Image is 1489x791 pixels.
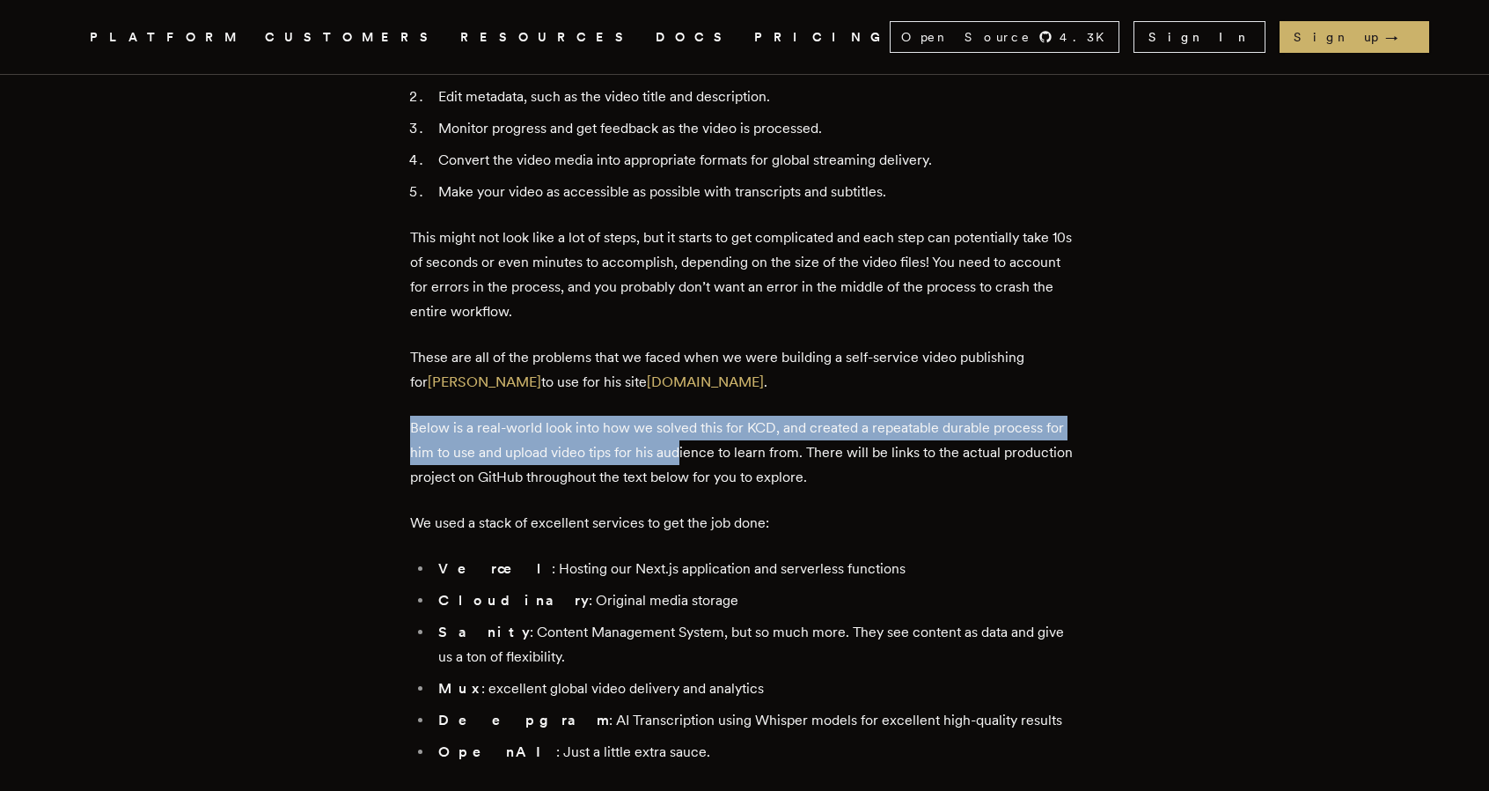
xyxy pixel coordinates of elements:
span: 4.3 K [1060,28,1115,46]
button: PLATFORM [90,26,244,48]
strong: Sanity [438,624,530,640]
p: Below is a real-world look into how we solved this for KCD, and created a repeatable durable proc... [410,416,1079,490]
li: : Original media storage [433,588,1079,613]
li: : Hosting our Next.js application and serverless functions [433,557,1079,581]
p: We used a stack of excellent services to get the job done: [410,511,1079,536]
span: → [1385,28,1415,46]
li: Convert the video media into appropriate formats for global streaming delivery. [433,148,1079,173]
li: : Content Management System, but so much more. They see content as data and give us a ton of flex... [433,620,1079,669]
p: These are all of the problems that we faced when we were building a self-service video publishing... [410,345,1079,395]
a: Sign up [1280,21,1429,53]
a: PRICING [754,26,890,48]
strong: Mux [438,680,481,697]
li: : Just a little extra sauce. [433,740,1079,765]
strong: Cloudinary [438,592,589,609]
span: Open Source [901,28,1031,46]
a: DOCS [656,26,733,48]
a: Sign In [1133,21,1265,53]
button: RESOURCES [460,26,634,48]
li: Edit metadata, such as the video title and description. [433,85,1079,109]
li: : excellent global video delivery and analytics [433,676,1079,701]
strong: Vercel [438,560,552,577]
strong: Deepgram [438,712,609,728]
li: Monitor progress and get feedback as the video is processed. [433,116,1079,141]
a: CUSTOMERS [265,26,439,48]
p: This might not look like a lot of steps, but it starts to get complicated and each step can poten... [410,225,1079,324]
a: [DOMAIN_NAME] [647,373,764,390]
strong: OpenAI [438,743,556,760]
li: : AI Transcription using Whisper models for excellent high-quality results [433,708,1079,733]
a: [PERSON_NAME] [428,373,541,390]
li: Make your video as accessible as possible with transcripts and subtitles. [433,180,1079,204]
